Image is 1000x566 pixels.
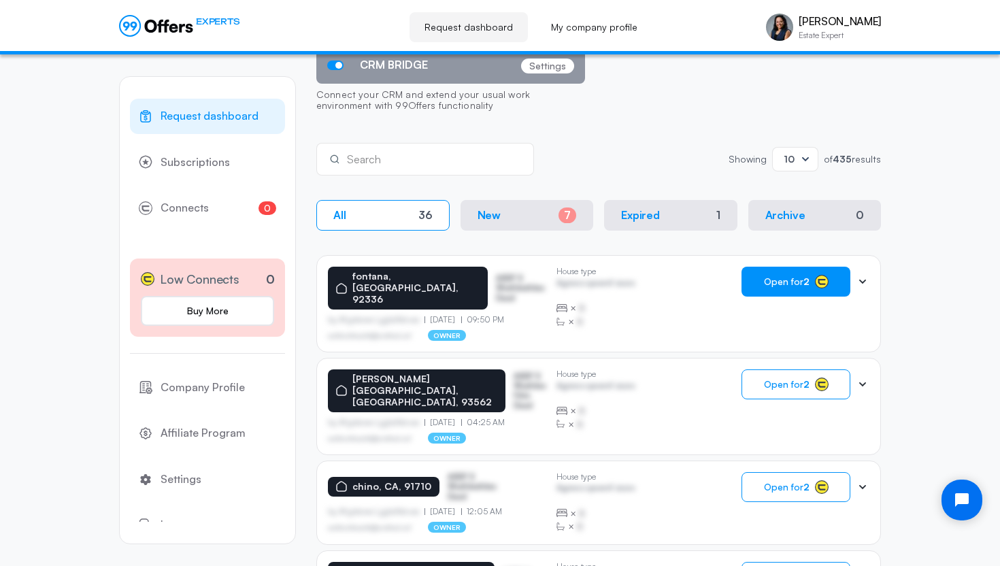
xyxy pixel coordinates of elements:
[119,15,239,37] a: EXPERTS
[799,15,881,28] p: [PERSON_NAME]
[764,276,810,287] span: Open for
[328,523,412,531] p: asdfasdfasasfd@asdfasd.asf
[833,153,852,165] strong: 435
[577,418,583,431] span: B
[741,472,850,502] button: Open for2
[556,315,635,329] div: ×
[461,418,505,427] p: 04:25 AM
[556,507,635,520] div: ×
[360,59,428,71] span: CRM BRIDGE
[521,59,574,73] p: Settings
[328,331,412,339] p: asdfasdfasasfd@asdfasd.asf
[352,271,480,305] p: fontana, [GEOGRAPHIC_DATA], 92336
[856,209,864,222] div: 0
[556,369,635,379] p: House type
[130,370,285,405] a: Company Profile
[579,404,585,418] span: B
[259,201,276,215] span: 0
[410,12,528,42] a: Request dashboard
[161,107,259,125] span: Request dashboard
[428,433,467,444] p: owner
[328,418,424,427] p: by Afgdsrwe Ljgjkdfsbvas
[556,301,635,315] div: ×
[577,315,583,329] span: B
[328,315,424,324] p: by Afgdsrwe Ljgjkdfsbvas
[448,472,516,501] p: ASDF S Sfasfdasfdas Dasd
[577,520,583,533] span: B
[130,507,285,543] button: Logout
[130,99,285,134] a: Request dashboard
[556,520,635,533] div: ×
[604,200,737,231] button: Expired1
[559,207,576,223] div: 7
[130,145,285,180] a: Subscriptions
[161,379,245,397] span: Company Profile
[316,200,450,231] button: All36
[428,522,467,533] p: owner
[461,200,594,231] button: New7
[556,472,635,482] p: House type
[161,154,230,171] span: Subscriptions
[556,267,635,276] p: House type
[424,418,461,427] p: [DATE]
[764,379,810,390] span: Open for
[556,278,635,291] p: Agrwsv qwervf oiuns
[741,369,850,399] button: Open for2
[556,404,635,418] div: ×
[333,209,346,222] p: All
[316,84,585,119] p: Connect your CRM and extend your usual work environment with 99Offers functionality
[161,516,196,534] span: Logout
[748,200,882,231] button: Archive0
[428,330,467,341] p: owner
[461,507,503,516] p: 12:05 AM
[765,209,805,222] p: Archive
[556,418,635,431] div: ×
[784,153,795,165] span: 10
[766,14,793,41] img: Vivienne Haroun
[130,190,285,226] a: Connects0
[328,507,424,516] p: by Afgdsrwe Ljgjkdfsbvas
[161,424,246,442] span: Affiliate Program
[424,315,461,324] p: [DATE]
[130,462,285,497] a: Settings
[930,468,994,532] iframe: Tidio Chat
[160,269,239,289] span: Low Connects
[556,483,635,496] p: Agrwsv qwervf oiuns
[556,381,635,394] p: Agrwsv qwervf oiuns
[130,416,285,451] a: Affiliate Program
[478,209,501,222] p: New
[536,12,652,42] a: My company profile
[716,209,720,222] div: 1
[141,296,274,326] a: Buy More
[764,482,810,493] span: Open for
[803,378,810,390] strong: 2
[461,315,505,324] p: 09:50 PM
[328,434,412,442] p: asdfasdfasasfd@asdfasd.asf
[621,209,660,222] p: Expired
[418,209,433,222] div: 36
[741,267,850,297] button: Open for2
[266,270,275,288] p: 0
[729,154,767,164] p: Showing
[496,273,546,303] p: ASDF S Sfasfdasfdas Dasd
[161,471,201,488] span: Settings
[803,481,810,493] strong: 2
[352,373,497,407] p: [PERSON_NAME][GEOGRAPHIC_DATA], [GEOGRAPHIC_DATA], 93562
[514,371,546,411] p: ASDF S Sfasfdasfdas Dasd
[424,507,461,516] p: [DATE]
[161,199,209,217] span: Connects
[824,154,881,164] p: of results
[579,301,585,315] span: B
[196,15,239,28] span: EXPERTS
[352,481,431,493] p: chino, CA, 91710
[799,31,881,39] p: Estate Expert
[803,276,810,287] strong: 2
[579,507,585,520] span: B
